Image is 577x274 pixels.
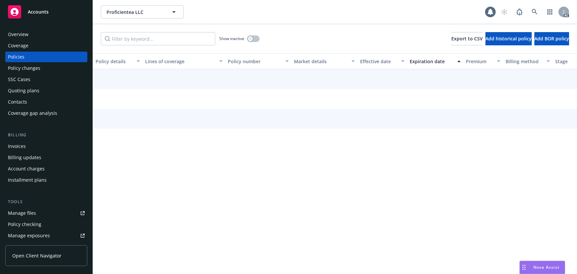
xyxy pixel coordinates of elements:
a: Policy checking [5,219,87,230]
span: Open Client Navigator [12,252,62,259]
button: Billing method [503,53,553,69]
span: Accounts [28,9,49,15]
span: Nova Assist [533,264,559,270]
button: Market details [291,53,357,69]
a: Manage exposures [5,230,87,241]
div: Invoices [8,141,26,152]
button: Add historical policy [485,32,532,45]
a: Accounts [5,3,87,21]
div: Manage exposures [8,230,50,241]
div: Quoting plans [8,85,39,96]
div: Policies [8,52,24,62]
div: Billing updates [8,152,41,163]
a: Start snowing [498,5,511,19]
div: Policy number [228,58,281,65]
button: Proficientea LLC [101,5,184,19]
a: Overview [5,29,87,40]
span: Show inactive [219,36,244,41]
a: SSC Cases [5,74,87,85]
a: Policy changes [5,63,87,73]
a: Contacts [5,97,87,107]
div: Market details [294,58,348,65]
a: Billing updates [5,152,87,163]
div: Coverage [8,40,28,51]
div: Policy changes [8,63,40,73]
button: Premium [463,53,503,69]
div: Effective date [360,58,397,65]
a: Coverage gap analysis [5,108,87,118]
div: Coverage gap analysis [8,108,57,118]
div: Policy checking [8,219,41,230]
div: Billing method [506,58,543,65]
div: Manage files [8,208,36,218]
span: Add BOR policy [534,35,569,42]
div: Overview [8,29,28,40]
div: Lines of coverage [145,58,215,65]
a: Quoting plans [5,85,87,96]
a: Coverage [5,40,87,51]
button: Nova Assist [519,261,565,274]
button: Add BOR policy [534,32,569,45]
span: Export to CSV [451,35,483,42]
div: Installment plans [8,175,47,185]
span: Proficientea LLC [106,9,164,16]
a: Search [528,5,541,19]
div: Premium [466,58,493,65]
div: SSC Cases [8,74,30,85]
a: Switch app [543,5,556,19]
a: Installment plans [5,175,87,185]
div: Expiration date [410,58,453,65]
button: Lines of coverage [143,53,225,69]
button: Policy number [225,53,291,69]
span: Add historical policy [485,35,532,42]
button: Policy details [93,53,143,69]
div: Billing [5,132,87,138]
a: Invoices [5,141,87,152]
a: Policies [5,52,87,62]
button: Export to CSV [451,32,483,45]
div: Stage [555,58,576,65]
button: Effective date [357,53,407,69]
div: Policy details [96,58,133,65]
div: Drag to move [520,261,528,274]
input: Filter by keyword... [101,32,215,45]
a: Manage files [5,208,87,218]
button: Expiration date [407,53,463,69]
a: Account charges [5,163,87,174]
div: Contacts [8,97,27,107]
div: Tools [5,199,87,205]
a: Report a Bug [513,5,526,19]
div: Account charges [8,163,45,174]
